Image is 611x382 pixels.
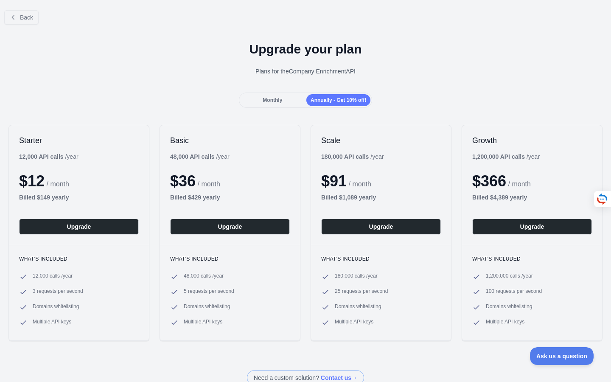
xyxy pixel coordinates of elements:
[321,135,441,146] h2: Scale
[321,153,369,160] b: 180,000 API calls
[472,135,592,146] h2: Growth
[170,135,290,146] h2: Basic
[472,172,506,190] span: $ 366
[530,347,594,365] iframe: Toggle Customer Support
[321,152,384,161] div: / year
[170,152,230,161] div: / year
[472,153,525,160] b: 1,200,000 API calls
[170,153,215,160] b: 48,000 API calls
[321,172,347,190] span: $ 91
[472,152,540,161] div: / year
